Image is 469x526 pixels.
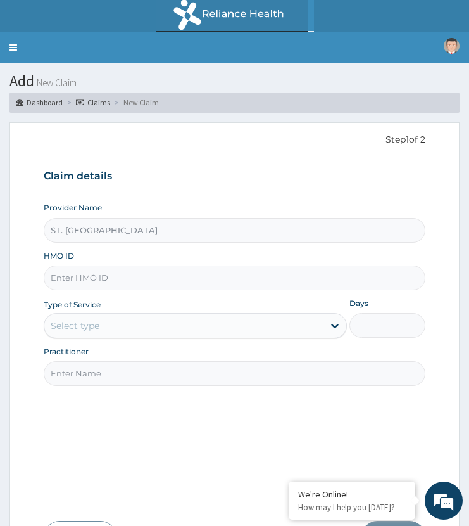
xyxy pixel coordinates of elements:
p: Step 1 of 2 [44,133,425,147]
label: Days [349,298,368,309]
h3: Claim details [44,169,425,183]
a: Claims [76,97,110,108]
img: User Image [444,38,460,54]
p: How may I help you today? [298,502,406,513]
h1: Add [9,73,460,89]
div: Select type [51,319,99,332]
label: Provider Name [44,202,102,213]
input: Enter HMO ID [44,266,425,290]
div: We're Online! [298,489,406,500]
li: New Claim [111,97,159,108]
label: Practitioner [44,346,89,357]
small: New Claim [34,78,77,87]
label: HMO ID [44,250,74,261]
a: Dashboard [16,97,63,108]
input: Enter Name [44,361,425,386]
label: Type of Service [44,299,101,310]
